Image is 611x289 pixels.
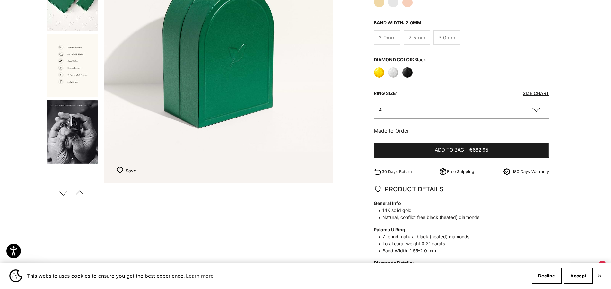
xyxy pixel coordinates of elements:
[564,268,593,284] button: Accept
[374,177,549,201] summary: PRODUCT DETAILS
[382,168,412,175] p: 30 Days Return
[117,164,136,177] button: Add to Wishlist
[447,168,474,175] p: Free Shipping
[47,100,98,164] img: #YellowGold #WhiteGold #RoseGold
[374,89,397,98] legend: Ring size:
[438,33,455,42] span: 3.0mm
[47,34,98,97] img: #YellowGold #WhiteGold #RoseGold
[408,33,425,42] span: 2.5mm
[598,274,602,278] button: Close
[469,146,488,154] span: €662,95
[532,268,562,284] button: Decline
[374,200,543,207] strong: General Info
[374,207,543,214] span: 14K solid gold
[374,233,543,240] span: 7 round, natural black (heated) diamonds
[414,57,426,62] variant-option-value: black
[9,269,22,282] img: Cookie banner
[374,226,543,233] strong: Paloma U Ring
[523,91,549,96] a: Size Chart
[117,167,126,173] img: wishlist
[379,33,396,42] span: 2.0mm
[374,127,549,135] p: Made to Order
[512,168,549,175] p: 180 Days Warranty
[374,259,543,267] strong: Diamonds Details:
[374,143,549,158] button: Add to bag-€662,95
[374,55,426,65] legend: Diamond Color:
[374,214,543,221] span: Natural, conflict free black (heated) diamonds
[46,33,99,98] button: Go to item 9
[185,271,214,281] a: Learn more
[435,146,464,154] span: Add to bag
[46,100,99,164] button: Go to item 10
[27,271,527,281] span: This website uses cookies to ensure you get the best experience.
[374,247,543,254] span: Band Width: 1.55-2.0 mm
[379,107,382,112] span: 4
[374,240,543,247] span: Total carat weight 0.21 carats
[374,101,549,118] button: 4
[374,184,443,195] span: PRODUCT DETAILS
[374,18,421,28] legend: Band Width: 2.0mm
